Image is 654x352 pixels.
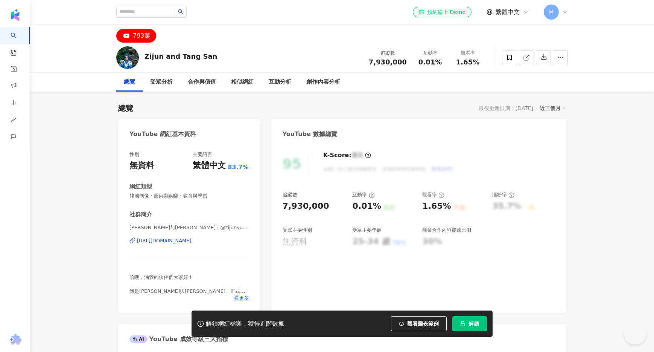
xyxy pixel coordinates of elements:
[129,183,152,191] div: 網紅類型
[422,227,471,234] div: 商業合作內容覆蓋比例
[118,103,133,113] div: 總覽
[188,78,216,87] div: 合作與價值
[228,163,249,171] span: 83.7%
[496,8,520,16] span: 繁體中文
[413,7,471,17] a: 預約線上 Demo
[306,78,340,87] div: 創作內容分析
[352,191,374,198] div: 互動率
[352,227,382,234] div: 受眾主要年齡
[419,8,465,16] div: 預約線上 Demo
[129,335,228,343] div: YouTube 成效等級三大指標
[11,27,26,57] a: search
[150,78,173,87] div: 受眾分析
[468,321,479,327] span: 解鎖
[283,200,329,212] div: 7,930,000
[116,46,139,69] img: KOL Avatar
[283,130,337,138] div: YouTube 數據總覽
[9,9,21,21] img: logo icon
[193,160,226,171] div: 繁體中文
[540,103,566,113] div: 近三個月
[452,316,487,331] button: 解鎖
[11,112,17,129] span: rise
[369,58,407,66] span: 7,930,000
[416,49,444,57] div: 互動率
[124,78,135,87] div: 總覽
[129,151,139,158] div: 性別
[352,200,381,212] div: 0.01%
[8,334,23,346] img: chrome extension
[453,49,482,57] div: 觀看率
[231,78,254,87] div: 相似網紅
[129,237,249,244] a: [URL][DOMAIN_NAME]
[193,151,212,158] div: 主要語言
[129,160,154,171] div: 無資料
[234,295,249,301] span: 看更多
[129,211,152,219] div: 社群簡介
[456,58,479,66] span: 1.65%
[144,52,217,61] div: Zijun and Tang San
[129,335,148,343] div: AI
[422,200,451,212] div: 1.65%
[391,316,447,331] button: 觀看圖表範例
[283,236,307,248] div: 無資料
[492,191,514,198] div: 漲粉率
[206,320,284,328] div: 解鎖網紅檔案，獲得進階數據
[407,321,439,327] span: 觀看圖表範例
[129,224,249,231] span: [PERSON_NAME]与[PERSON_NAME] | @zijunyutangsan | UC6ik7KPV5oL914e4LkpQMpA
[418,58,442,66] span: 0.01%
[116,29,156,43] button: 793萬
[129,130,196,138] div: YouTube 網紅基本資料
[283,191,297,198] div: 追蹤數
[323,151,371,159] div: K-Score :
[460,321,465,326] span: lock
[422,191,444,198] div: 觀看率
[549,8,554,16] span: 呂
[137,237,192,244] div: [URL][DOMAIN_NAME]
[129,193,249,199] span: 韓國偶像 · 藝術與娛樂 · 教育與學習
[369,49,407,57] div: 追蹤數
[479,105,533,111] div: 最後更新日期：[DATE]
[178,9,183,14] span: search
[269,78,291,87] div: 互動分析
[283,227,312,234] div: 受眾主要性別
[133,31,151,41] div: 793萬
